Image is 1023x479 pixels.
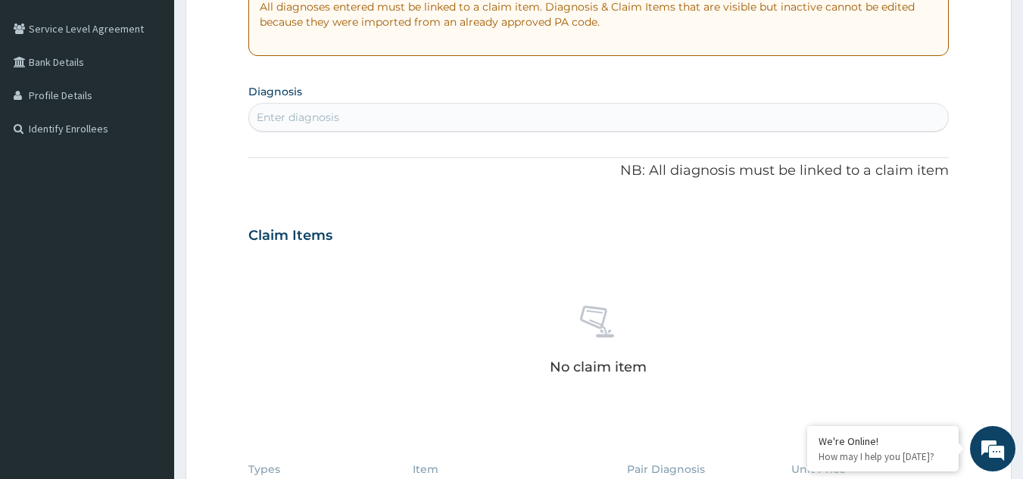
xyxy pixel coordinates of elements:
div: Enter diagnosis [257,110,339,125]
p: NB: All diagnosis must be linked to a claim item [248,161,950,181]
img: d_794563401_company_1708531726252_794563401 [28,76,61,114]
textarea: Type your message and hit 'Enter' [8,319,288,372]
p: No claim item [550,359,647,375]
div: Chat with us now [79,85,254,104]
div: We're Online! [819,434,947,448]
p: How may I help you today? [819,450,947,463]
h3: Claim Items [248,228,332,244]
div: Minimize live chat window [248,8,285,44]
span: We're online! [88,143,209,296]
label: Diagnosis [248,84,302,99]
